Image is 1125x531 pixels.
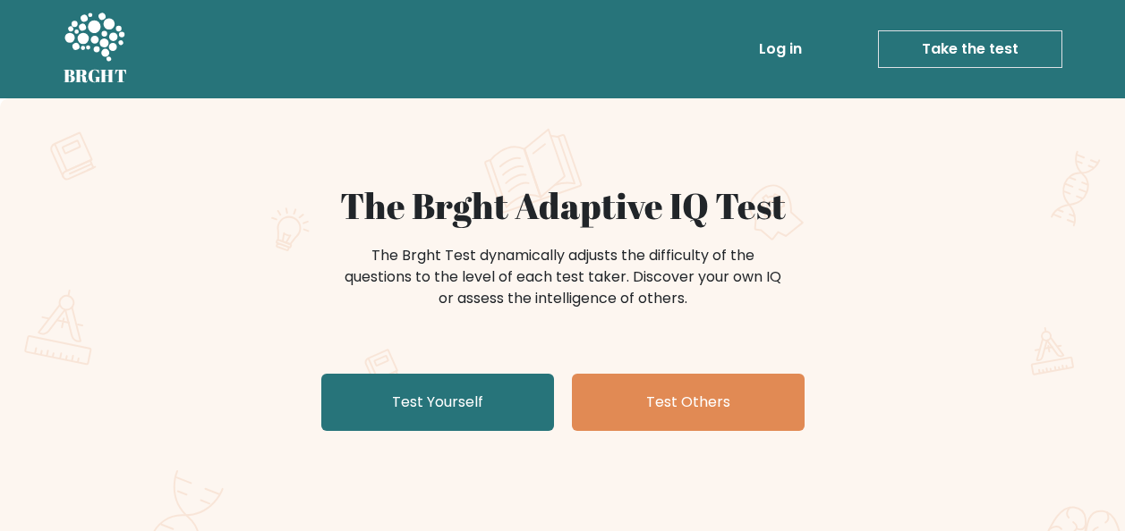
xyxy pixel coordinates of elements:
h1: The Brght Adaptive IQ Test [126,184,1000,227]
div: The Brght Test dynamically adjusts the difficulty of the questions to the level of each test take... [339,245,787,309]
h5: BRGHT [64,65,128,87]
a: Take the test [878,30,1062,68]
a: BRGHT [64,7,128,91]
a: Test Others [572,374,805,431]
a: Log in [752,31,809,67]
a: Test Yourself [321,374,554,431]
